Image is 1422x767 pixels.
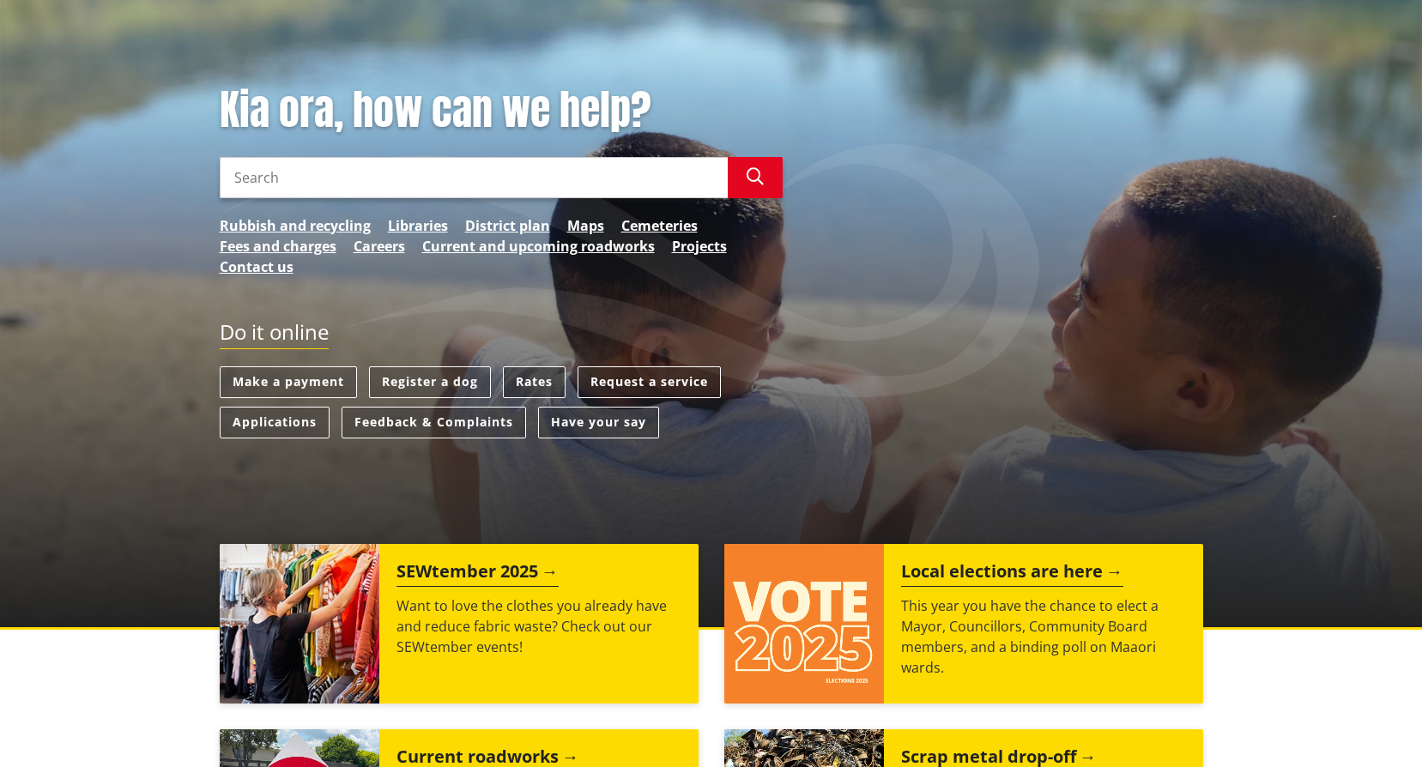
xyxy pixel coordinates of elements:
[369,366,491,398] a: Register a dog
[220,86,783,136] h1: Kia ora, how can we help?
[724,544,884,704] img: Vote 2025
[342,407,526,438] a: Feedback & Complaints
[220,544,699,704] a: SEWtember 2025 Want to love the clothes you already have and reduce fabric waste? Check out our S...
[724,544,1203,704] a: Local elections are here This year you have the chance to elect a Mayor, Councillors, Community B...
[578,366,721,398] a: Request a service
[220,215,371,236] a: Rubbish and recycling
[901,595,1186,678] p: This year you have the chance to elect a Mayor, Councillors, Community Board members, and a bindi...
[901,561,1123,587] h2: Local elections are here
[672,236,727,257] a: Projects
[503,366,566,398] a: Rates
[220,257,293,277] a: Contact us
[1343,695,1405,757] iframe: Messenger Launcher
[396,561,559,587] h2: SEWtember 2025
[465,215,550,236] a: District plan
[538,407,659,438] a: Have your say
[220,366,357,398] a: Make a payment
[220,236,336,257] a: Fees and charges
[621,215,698,236] a: Cemeteries
[422,236,655,257] a: Current and upcoming roadworks
[396,595,681,657] p: Want to love the clothes you already have and reduce fabric waste? Check out our SEWtember events!
[354,236,405,257] a: Careers
[220,320,329,350] h2: Do it online
[567,215,604,236] a: Maps
[388,215,448,236] a: Libraries
[220,157,728,198] input: Search input
[220,407,330,438] a: Applications
[220,544,379,704] img: SEWtember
